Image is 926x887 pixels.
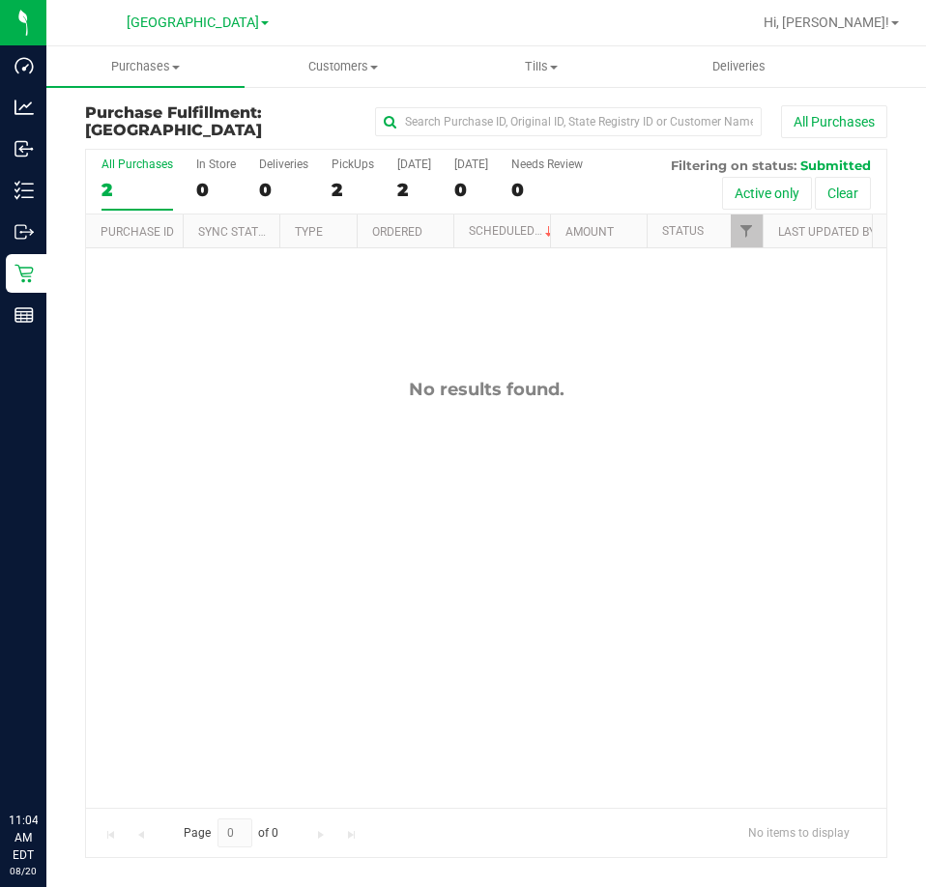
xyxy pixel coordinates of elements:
[196,157,236,171] div: In Store
[14,181,34,200] inline-svg: Inventory
[101,179,173,201] div: 2
[46,46,245,87] a: Purchases
[722,177,812,210] button: Active only
[764,14,889,30] span: Hi, [PERSON_NAME]!
[259,157,308,171] div: Deliveries
[167,818,295,848] span: Page of 0
[14,264,34,283] inline-svg: Retail
[511,179,583,201] div: 0
[469,224,557,238] a: Scheduled
[14,305,34,325] inline-svg: Reports
[454,179,488,201] div: 0
[101,157,173,171] div: All Purchases
[46,58,245,75] span: Purchases
[9,812,38,864] p: 11:04 AM EDT
[444,58,640,75] span: Tills
[198,225,273,239] a: Sync Status
[454,157,488,171] div: [DATE]
[85,104,353,138] h3: Purchase Fulfillment:
[375,107,762,136] input: Search Purchase ID, Original ID, State Registry ID or Customer Name...
[19,732,77,790] iframe: Resource center
[259,179,308,201] div: 0
[686,58,792,75] span: Deliveries
[778,225,876,239] a: Last Updated By
[511,157,583,171] div: Needs Review
[731,215,763,247] a: Filter
[14,56,34,75] inline-svg: Dashboard
[14,98,34,117] inline-svg: Analytics
[397,179,431,201] div: 2
[332,179,374,201] div: 2
[815,177,871,210] button: Clear
[671,157,796,173] span: Filtering on status:
[127,14,259,31] span: [GEOGRAPHIC_DATA]
[565,225,614,239] a: Amount
[443,46,641,87] a: Tills
[332,157,374,171] div: PickUps
[397,157,431,171] div: [DATE]
[14,139,34,158] inline-svg: Inbound
[662,224,704,238] a: Status
[101,225,174,239] a: Purchase ID
[640,46,838,87] a: Deliveries
[196,179,236,201] div: 0
[246,58,442,75] span: Customers
[14,222,34,242] inline-svg: Outbound
[9,864,38,878] p: 08/20
[733,818,865,847] span: No items to display
[372,225,422,239] a: Ordered
[781,105,887,138] button: All Purchases
[295,225,323,239] a: Type
[245,46,443,87] a: Customers
[800,157,871,173] span: Submitted
[85,121,262,139] span: [GEOGRAPHIC_DATA]
[86,379,886,400] div: No results found.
